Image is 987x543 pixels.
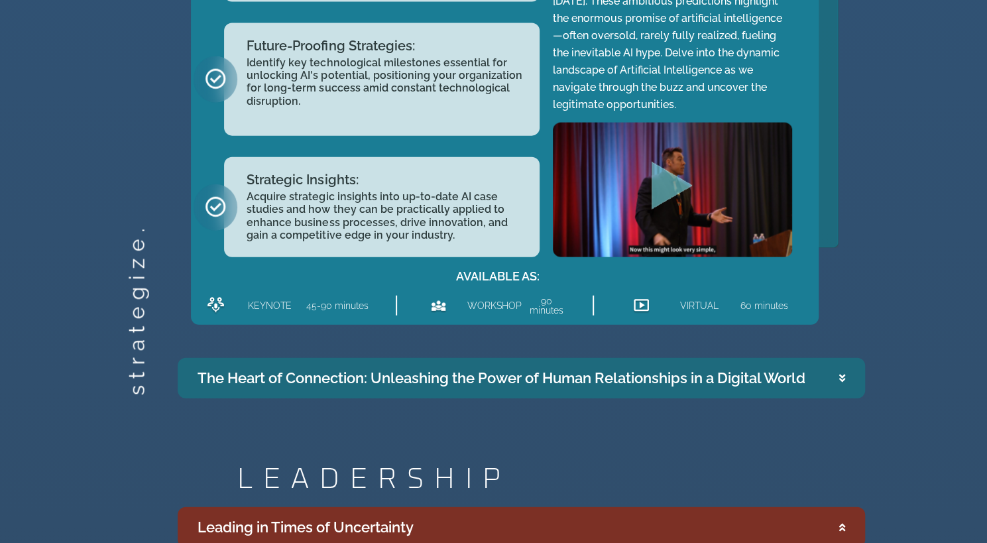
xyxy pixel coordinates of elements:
[680,301,719,310] h2: VIRTUAL
[247,56,526,120] h2: Identify key technological milestones essential for unlocking AI's potential, positioning your or...
[526,296,567,315] h2: 90 minutes
[247,173,526,186] h2: Strategic Insights:
[247,190,526,241] h2: Acquire strategic insights into up-to-date AI case studies and how they can be practically applie...
[306,301,369,310] h2: 45-90 minutes
[178,358,865,398] summary: The Heart of Connection: Unleashing the Power of Human Relationships in a Digital World
[126,373,147,395] h2: strategize.
[740,301,788,310] h2: 60 minutes
[247,39,526,52] h2: Future-Proofing Strategies:
[237,465,865,494] h2: LEADERSHIP
[198,271,799,282] h2: AVAILABLE AS:
[467,301,513,310] h2: WORKSHOP
[646,161,699,219] div: Play Video
[198,367,805,389] div: The Heart of Connection: Unleashing the Power of Human Relationships in a Digital World
[248,301,292,310] h2: KEYNOTE
[198,516,414,538] div: Leading in Times of Uncertainty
